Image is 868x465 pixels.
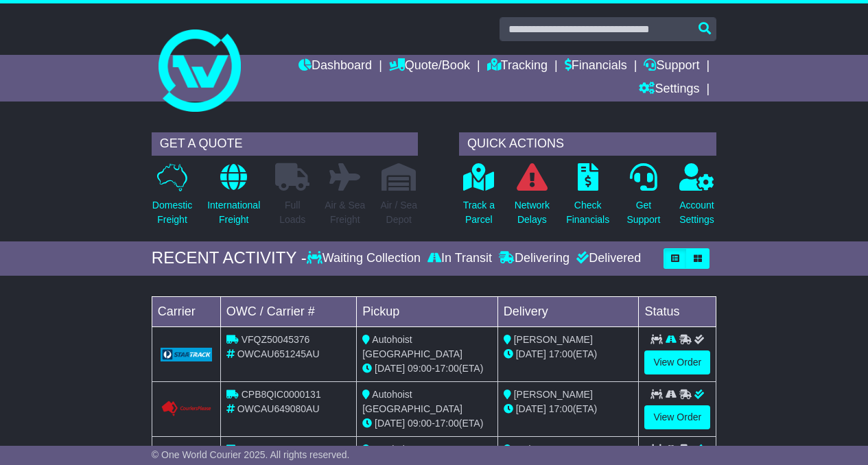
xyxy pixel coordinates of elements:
a: Settings [639,78,699,102]
span: 17:00 [549,348,573,359]
a: InternationalFreight [207,163,261,235]
span: [PERSON_NAME] [514,389,593,400]
div: (ETA) [504,347,633,361]
p: Air & Sea Freight [325,198,365,227]
span: 09:00 [408,418,432,429]
a: View Order [644,350,710,374]
a: Tracking [487,55,548,78]
span: 17:00 [435,363,459,374]
span: 17:00 [435,418,459,429]
div: - (ETA) [362,361,492,376]
a: View Order [644,405,710,429]
p: Check Financials [566,198,609,227]
div: Delivering [495,251,573,266]
div: (ETA) [504,402,633,416]
td: OWC / Carrier # [220,296,356,326]
span: Autohoist [GEOGRAPHIC_DATA] [362,334,462,359]
div: - (ETA) [362,416,492,431]
span: OWCAU651245AU [237,348,320,359]
span: © One World Courier 2025. All rights reserved. [152,449,350,460]
p: International Freight [207,198,260,227]
a: NetworkDelays [514,163,550,235]
div: GET A QUOTE [152,132,418,156]
span: [PERSON_NAME] [514,334,593,345]
td: Delivery [497,296,639,326]
a: CheckFinancials [565,163,610,235]
span: CPB8QIC0000131 [242,389,321,400]
a: Track aParcel [462,163,495,235]
p: Track a Parcel [463,198,495,227]
div: RECENT ACTIVITY - [152,248,307,268]
a: Financials [565,55,627,78]
span: Autohoist [GEOGRAPHIC_DATA] [362,389,462,414]
img: GetCarrierServiceLogo [161,401,212,417]
p: Account Settings [679,198,714,227]
a: AccountSettings [679,163,715,235]
span: [DATE] [375,363,405,374]
p: Air / Sea Depot [380,198,417,227]
a: Support [644,55,699,78]
div: In Transit [424,251,495,266]
a: DomesticFreight [152,163,193,235]
td: Carrier [152,296,220,326]
span: [DATE] [516,403,546,414]
p: Full Loads [275,198,309,227]
span: VFQZ50045376 [242,334,310,345]
span: MS0015346366 [242,444,309,455]
span: 17:00 [549,403,573,414]
span: [DATE] [375,418,405,429]
p: Domestic Freight [152,198,192,227]
p: Get Support [626,198,660,227]
div: Delivered [573,251,641,266]
a: Quote/Book [389,55,470,78]
span: OWCAU649080AU [237,403,320,414]
span: [DATE] [516,348,546,359]
div: QUICK ACTIONS [459,132,716,156]
td: Pickup [357,296,498,326]
td: Status [639,296,716,326]
a: Dashboard [298,55,372,78]
div: Waiting Collection [307,251,424,266]
span: Buds Tyres [514,444,562,455]
img: GetCarrierServiceLogo [161,348,212,361]
a: GetSupport [626,163,661,235]
p: Network Delays [515,198,550,227]
span: 09:00 [408,363,432,374]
